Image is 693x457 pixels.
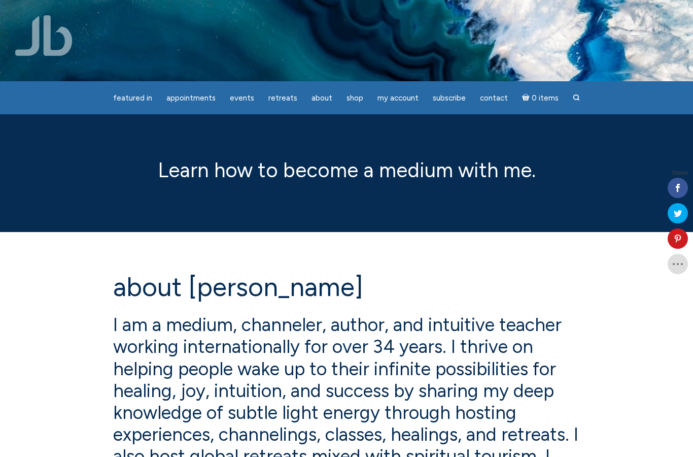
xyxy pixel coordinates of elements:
[230,93,254,103] span: Events
[672,171,688,176] span: Shares
[371,88,425,108] a: My Account
[15,15,73,56] img: Jamie Butler. The Everyday Medium
[433,93,466,103] span: Subscribe
[262,88,303,108] a: Retreats
[107,88,158,108] a: featured in
[346,93,363,103] span: Shop
[474,88,514,108] a: Contact
[480,93,508,103] span: Contact
[268,93,297,103] span: Retreats
[516,87,565,108] a: Cart0 items
[427,88,472,108] a: Subscribe
[377,93,419,103] span: My Account
[113,155,580,185] p: Learn how to become a medium with me.
[305,88,338,108] a: About
[160,88,222,108] a: Appointments
[224,88,260,108] a: Events
[311,93,332,103] span: About
[113,93,152,103] span: featured in
[340,88,369,108] a: Shop
[113,273,580,302] h1: About [PERSON_NAME]
[166,93,216,103] span: Appointments
[522,93,532,103] i: Cart
[532,94,559,102] span: 0 items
